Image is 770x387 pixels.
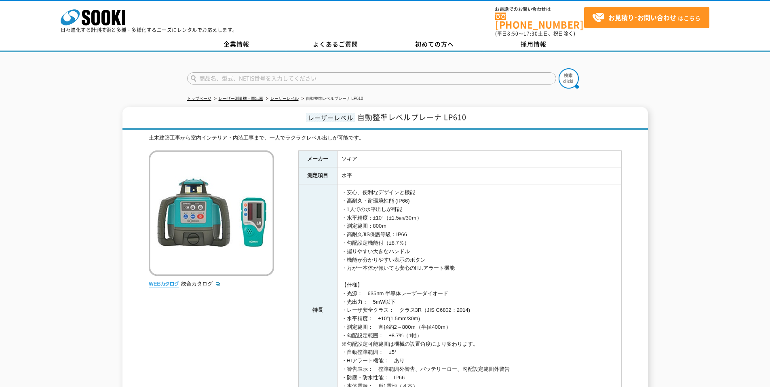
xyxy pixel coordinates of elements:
[149,150,274,276] img: 自動整準レベルプレーナ LP610
[592,12,700,24] span: はこちら
[219,96,263,101] a: レーザー測量機・墨出器
[187,96,211,101] a: トップページ
[495,7,584,12] span: お電話でのお問い合わせは
[584,7,709,28] a: お見積り･お問い合わせはこちら
[559,68,579,89] img: btn_search.png
[300,95,363,103] li: 自動整準レベルプレーナ LP610
[286,38,385,51] a: よくあるご質問
[149,280,179,288] img: webカタログ
[495,30,575,37] span: (平日 ～ 土日、祝日除く)
[298,150,337,167] th: メーカー
[298,167,337,184] th: 測定項目
[385,38,484,51] a: 初めての方へ
[61,27,238,32] p: 日々進化する計測技術と多種・多様化するニーズにレンタルでお応えします。
[415,40,454,49] span: 初めての方へ
[187,72,556,85] input: 商品名、型式、NETIS番号を入力してください
[507,30,519,37] span: 8:50
[523,30,538,37] span: 17:30
[306,113,355,122] span: レーザーレベル
[337,167,621,184] td: 水平
[495,13,584,29] a: [PHONE_NUMBER]
[484,38,583,51] a: 採用情報
[181,281,221,287] a: 総合カタログ
[270,96,299,101] a: レーザーレベル
[357,112,466,123] span: 自動整準レベルプレーナ LP610
[187,38,286,51] a: 企業情報
[608,13,676,22] strong: お見積り･お問い合わせ
[337,150,621,167] td: ソキア
[149,134,622,142] div: 土木建築工事から室内インテリア・内装工事まで、一人でラクラクレベル出しが可能です。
